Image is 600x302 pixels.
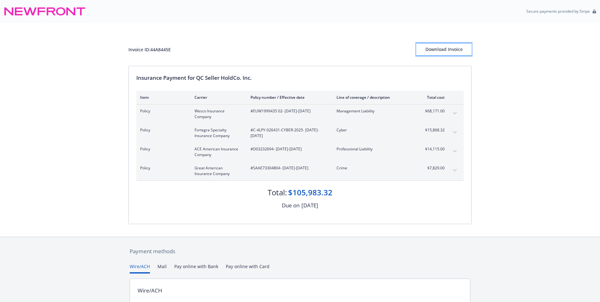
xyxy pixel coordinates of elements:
button: expand content [450,108,460,118]
span: Professional Liability [337,146,411,152]
div: PolicyGreat American Insurance Company#SAAE73304804- [DATE]-[DATE]Crime$7,829.00expand content [136,161,464,180]
div: PolicyWesco Insurance Company#EUW1999435 02- [DATE]-[DATE]Management Liability$68,171.00expand co... [136,104,464,123]
div: Wire/ACH [138,286,162,295]
span: Policy [140,108,184,114]
div: Line of coverage / description [337,95,411,100]
div: Insurance Payment for QC Seller HoldCo. Inc. [136,74,464,82]
button: Pay online with Card [226,263,269,274]
span: Fortegra Specialty Insurance Company [195,127,240,139]
div: Total: [268,187,287,198]
span: Crime [337,165,411,171]
button: expand content [450,165,460,175]
span: Wesco Insurance Company [195,108,240,120]
span: $15,868.32 [421,127,445,133]
div: PolicyFortegra Specialty Insurance Company#C-4LPY-026431-CYBER-2025- [DATE]-[DATE]Cyber$15,868.32... [136,123,464,142]
span: $14,115.00 [421,146,445,152]
button: Wire/ACH [130,263,150,274]
span: ACE American Insurance Company [195,146,240,158]
span: #D03232694 - [DATE]-[DATE] [251,146,326,152]
div: Total cost [421,95,445,100]
p: Secure payments provided by Stripe [526,9,590,14]
span: Great American Insurance Company [195,165,240,177]
div: $105,983.32 [288,187,332,198]
span: Policy [140,146,184,152]
div: PolicyACE American Insurance Company#D03232694- [DATE]-[DATE]Professional Liability$14,115.00expa... [136,142,464,161]
div: Download Invoice [416,43,472,55]
button: Download Invoice [416,43,472,56]
span: $7,829.00 [421,165,445,171]
button: Mail [158,263,167,274]
span: $68,171.00 [421,108,445,114]
span: Policy [140,165,184,171]
div: Item [140,95,184,100]
span: Cyber [337,127,411,133]
span: Management Liability [337,108,411,114]
button: expand content [450,146,460,156]
span: Policy [140,127,184,133]
span: #EUW1999435 02 - [DATE]-[DATE] [251,108,326,114]
button: expand content [450,127,460,137]
span: #C-4LPY-026431-CYBER-2025 - [DATE]-[DATE] [251,127,326,139]
div: Invoice ID: 44A8445E [128,46,171,53]
div: Due on [282,201,300,210]
span: #SAAE73304804 - [DATE]-[DATE] [251,165,326,171]
div: Policy number / Effective date [251,95,326,100]
div: [DATE] [301,201,318,210]
div: Carrier [195,95,240,100]
div: Payment methods [130,247,470,255]
button: Pay online with Bank [174,263,218,274]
